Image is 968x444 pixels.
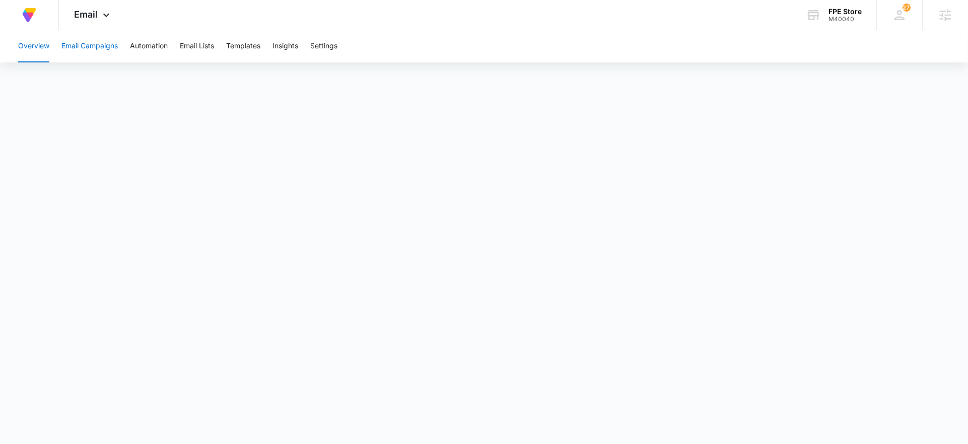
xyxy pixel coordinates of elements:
button: Templates [226,30,260,62]
button: Automation [130,30,168,62]
button: Overview [18,30,49,62]
div: notifications count [903,4,911,12]
div: account name [828,8,862,16]
img: Volusion [20,6,38,24]
div: account id [828,16,862,23]
button: Settings [310,30,337,62]
button: Email Lists [180,30,214,62]
button: Insights [272,30,298,62]
span: Email [74,9,98,20]
button: Email Campaigns [61,30,118,62]
span: 2773 [903,4,911,12]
